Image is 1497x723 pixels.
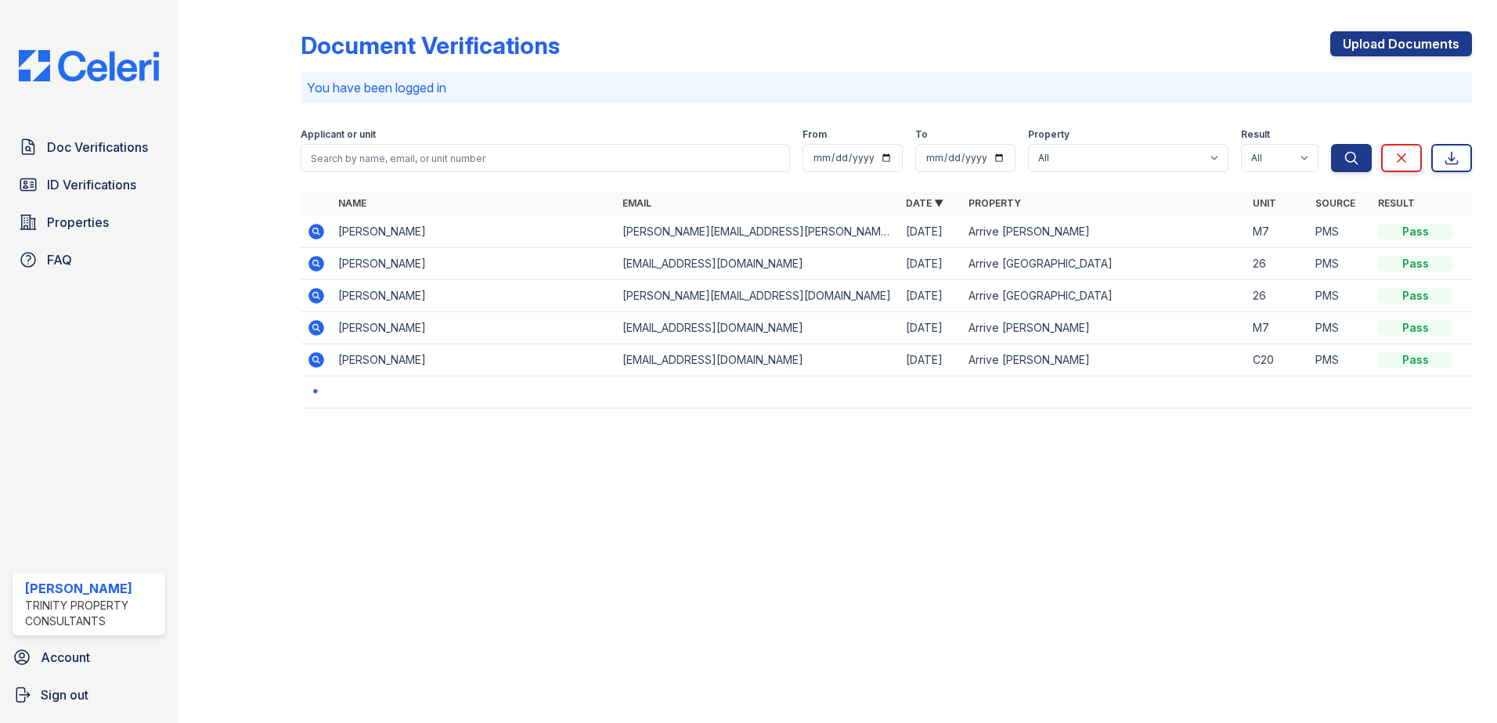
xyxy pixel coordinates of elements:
a: Doc Verifications [13,131,165,163]
td: [PERSON_NAME] [332,216,616,248]
a: Properties [13,207,165,238]
td: [DATE] [900,280,962,312]
td: [DATE] [900,344,962,376]
td: PMS [1309,344,1372,376]
td: [PERSON_NAME] [332,312,616,344]
td: PMS [1309,216,1372,248]
td: Arrive [PERSON_NAME] [962,312,1246,344]
label: From [803,128,827,141]
td: [DATE] [900,248,962,280]
div: Pass [1378,224,1453,239]
td: [DATE] [900,216,962,248]
span: Properties [47,213,109,232]
span: ID Verifications [47,175,136,194]
input: Search by name, email, or unit number [301,144,790,172]
td: PMS [1309,312,1372,344]
div: Pass [1378,320,1453,336]
div: [PERSON_NAME] [25,579,159,598]
label: Applicant or unit [301,128,376,141]
div: Pass [1378,288,1453,304]
td: [PERSON_NAME][EMAIL_ADDRESS][PERSON_NAME][DOMAIN_NAME] [616,216,900,248]
span: Account [41,648,90,667]
div: Trinity Property Consultants [25,598,159,629]
td: [EMAIL_ADDRESS][DOMAIN_NAME] [616,248,900,280]
td: [EMAIL_ADDRESS][DOMAIN_NAME] [616,344,900,376]
a: FAQ [13,244,165,275]
td: [EMAIL_ADDRESS][DOMAIN_NAME] [616,312,900,344]
p: You have been logged in [307,78,1466,97]
td: [PERSON_NAME] [332,344,616,376]
td: Arrive [PERSON_NAME] [962,216,1246,248]
td: [DATE] [900,312,962,344]
td: Arrive [GEOGRAPHIC_DATA] [962,280,1246,312]
td: Arrive [GEOGRAPHIC_DATA] [962,248,1246,280]
td: PMS [1309,248,1372,280]
img: CE_Logo_Blue-a8612792a0a2168367f1c8372b55b34899dd931a85d93a1a3d3e32e68fde9ad4.png [6,50,171,81]
td: 26 [1246,248,1309,280]
span: Doc Verifications [47,138,148,156]
a: Sign out [6,679,171,710]
label: To [915,128,928,141]
label: Result [1241,128,1270,141]
td: PMS [1309,280,1372,312]
a: Unit [1253,197,1276,209]
td: [PERSON_NAME] [332,280,616,312]
td: M7 [1246,312,1309,344]
td: C20 [1246,344,1309,376]
div: Document Verifications [301,31,560,59]
a: Property [969,197,1021,209]
a: ID Verifications [13,169,165,200]
label: Property [1028,128,1070,141]
a: Source [1315,197,1355,209]
div: Pass [1378,352,1453,368]
span: Sign out [41,685,88,704]
span: FAQ [47,250,72,269]
td: Arrive [PERSON_NAME] [962,344,1246,376]
div: Pass [1378,256,1453,272]
a: Email [622,197,651,209]
a: Result [1378,197,1415,209]
td: [PERSON_NAME][EMAIL_ADDRESS][DOMAIN_NAME] [616,280,900,312]
td: [PERSON_NAME] [332,248,616,280]
a: Name [338,197,366,209]
a: Account [6,642,171,673]
a: Upload Documents [1330,31,1472,56]
td: 26 [1246,280,1309,312]
a: Date ▼ [906,197,943,209]
td: M7 [1246,216,1309,248]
